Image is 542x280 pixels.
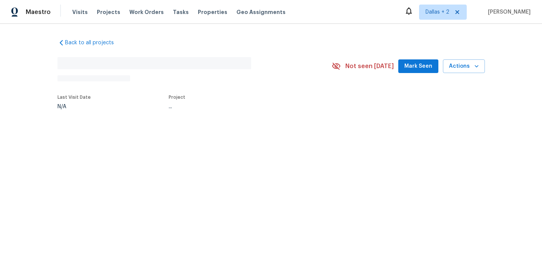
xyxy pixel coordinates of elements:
span: Actions [449,62,479,71]
span: Project [169,95,185,100]
span: Last Visit Date [57,95,91,100]
span: Properties [198,8,227,16]
span: Mark Seen [404,62,432,71]
button: Mark Seen [398,59,438,73]
span: [PERSON_NAME] [485,8,531,16]
span: Visits [72,8,88,16]
div: ... [169,104,314,109]
span: Projects [97,8,120,16]
span: Geo Assignments [236,8,286,16]
div: N/A [57,104,91,109]
span: Dallas + 2 [426,8,449,16]
span: Tasks [173,9,189,15]
a: Back to all projects [57,39,130,47]
button: Actions [443,59,485,73]
span: Maestro [26,8,51,16]
span: Work Orders [129,8,164,16]
span: Not seen [DATE] [345,62,394,70]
